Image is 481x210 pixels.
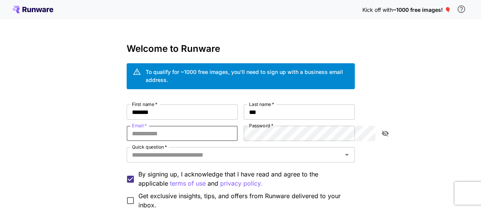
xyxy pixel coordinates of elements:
[249,101,274,107] label: Last name
[127,43,355,54] h3: Welcome to Runware
[249,122,273,129] label: Password
[392,6,451,13] span: ~1000 free images! 🎈
[454,2,469,17] button: In order to qualify for free credit, you need to sign up with a business email address and click ...
[138,191,349,210] span: Get exclusive insights, tips, and offers from Runware delivered to your inbox.
[170,179,206,188] p: terms of use
[170,179,206,188] button: By signing up, I acknowledge that I have read and agree to the applicable and privacy policy.
[362,6,392,13] span: Kick off with
[341,149,352,160] button: Open
[138,170,349,188] p: By signing up, I acknowledge that I have read and agree to the applicable and
[132,101,157,107] label: First name
[378,127,392,140] button: toggle password visibility
[132,122,147,129] label: Email
[220,179,262,188] button: By signing up, I acknowledge that I have read and agree to the applicable terms of use and
[132,144,167,150] label: Quick question
[220,179,262,188] p: privacy policy.
[146,68,349,84] div: To qualify for ~1000 free images, you’ll need to sign up with a business email address.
